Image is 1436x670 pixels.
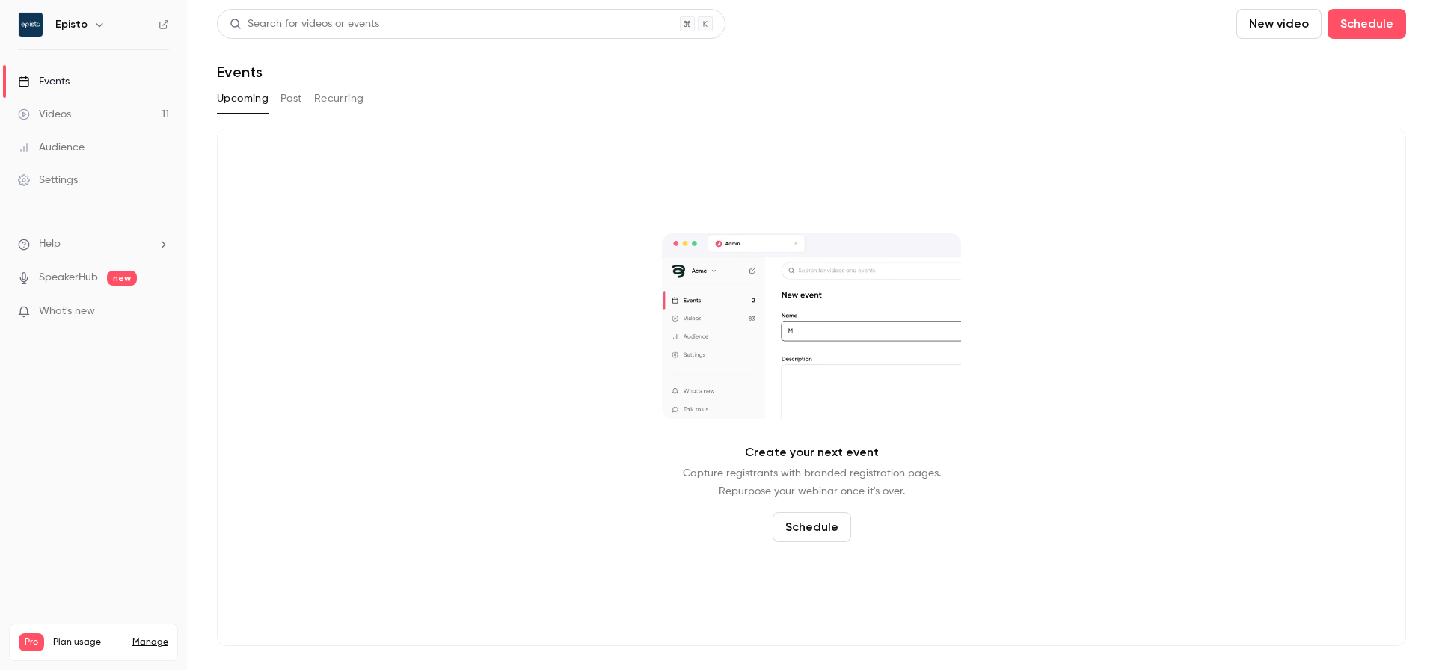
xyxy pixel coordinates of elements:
[314,87,364,111] button: Recurring
[1328,9,1406,39] button: Schedule
[39,270,98,286] a: SpeakerHub
[107,271,137,286] span: new
[132,636,168,648] a: Manage
[151,305,169,319] iframe: Noticeable Trigger
[683,464,941,500] p: Capture registrants with branded registration pages. Repurpose your webinar once it's over.
[217,87,269,111] button: Upcoming
[1236,9,1322,39] button: New video
[18,74,70,89] div: Events
[19,633,44,651] span: Pro
[39,304,95,319] span: What's new
[39,236,61,252] span: Help
[280,87,302,111] button: Past
[217,63,263,81] h1: Events
[53,636,123,648] span: Plan usage
[18,236,169,252] li: help-dropdown-opener
[745,443,879,461] p: Create your next event
[19,13,43,37] img: Episto
[773,512,851,542] button: Schedule
[18,140,85,155] div: Audience
[18,173,78,188] div: Settings
[230,16,379,32] div: Search for videos or events
[18,107,71,122] div: Videos
[55,17,88,32] h6: Episto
